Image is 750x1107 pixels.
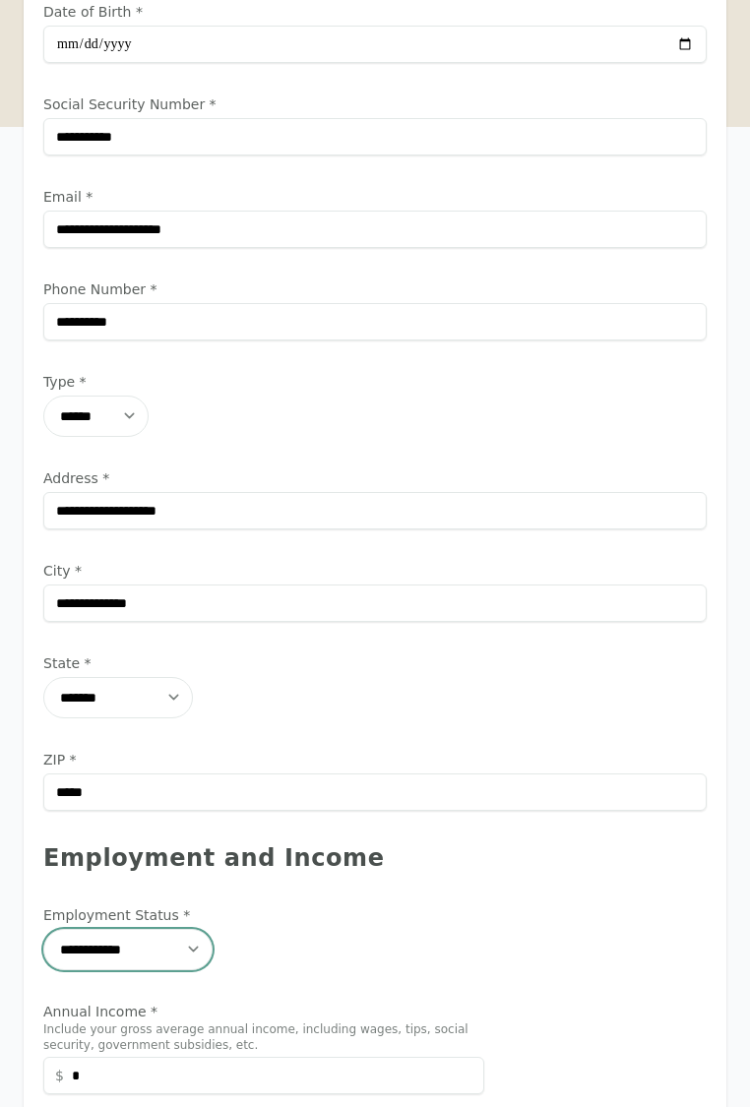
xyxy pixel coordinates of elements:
label: Address * [43,468,707,488]
label: Employment Status * [43,905,484,925]
label: Type * [43,372,707,392]
label: Social Security Number * [43,94,707,114]
label: ZIP * [43,750,707,769]
label: City * [43,561,707,581]
div: Employment and Income [43,842,707,874]
label: Annual Income * [43,1002,484,1021]
label: Phone Number * [43,279,707,299]
label: Email * [43,187,707,207]
label: State * [43,653,707,673]
label: Date of Birth * [43,2,707,22]
p: Include your gross average annual income, including wages, tips, social security, government subs... [43,1021,484,1053]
